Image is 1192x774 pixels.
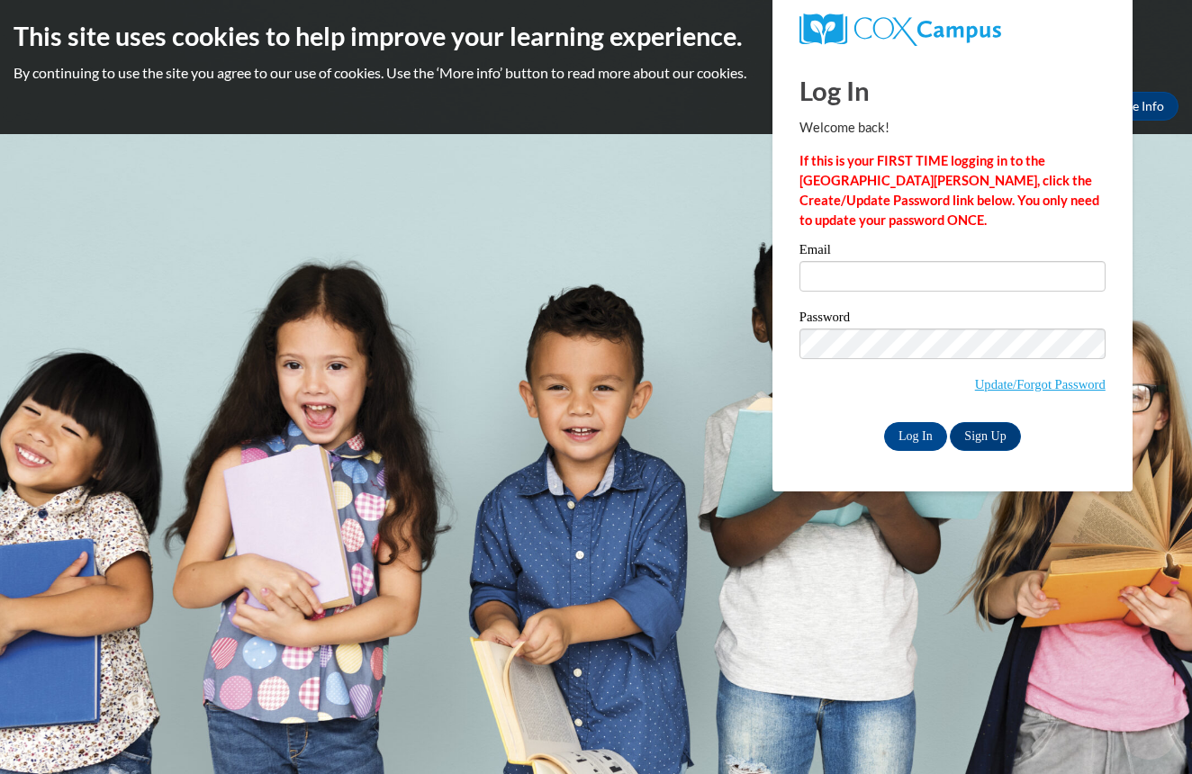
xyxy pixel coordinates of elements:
h2: This site uses cookies to help improve your learning experience. [14,18,1178,54]
a: Sign Up [950,422,1020,451]
iframe: Button to launch messaging window [1120,702,1178,760]
img: COX Campus [799,13,1001,46]
a: More Info [1094,92,1178,121]
p: Welcome back! [799,118,1106,138]
label: Email [799,243,1106,261]
input: Log In [884,422,947,451]
h1: Log In [799,72,1106,109]
a: COX Campus [799,13,1106,46]
strong: If this is your FIRST TIME logging in to the [GEOGRAPHIC_DATA][PERSON_NAME], click the Create/Upd... [799,153,1099,228]
p: By continuing to use the site you agree to our use of cookies. Use the ‘More info’ button to read... [14,63,1178,83]
label: Password [799,310,1106,328]
a: Update/Forgot Password [975,377,1106,391]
